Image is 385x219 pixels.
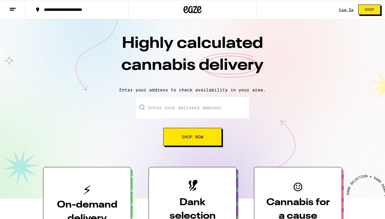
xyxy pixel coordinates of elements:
span: Shop [365,8,374,11]
button: Shop [358,5,380,15]
h1: Highly calculated cannabis delivery [87,33,298,83]
input: Enter your delivery address [136,97,249,118]
button: Shop Now [163,128,222,146]
a: Shop [354,5,385,15]
span: Shop Now [182,135,203,139]
a: Log In [339,8,354,12]
p: Enter your address to check availability in your area. [6,88,379,92]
